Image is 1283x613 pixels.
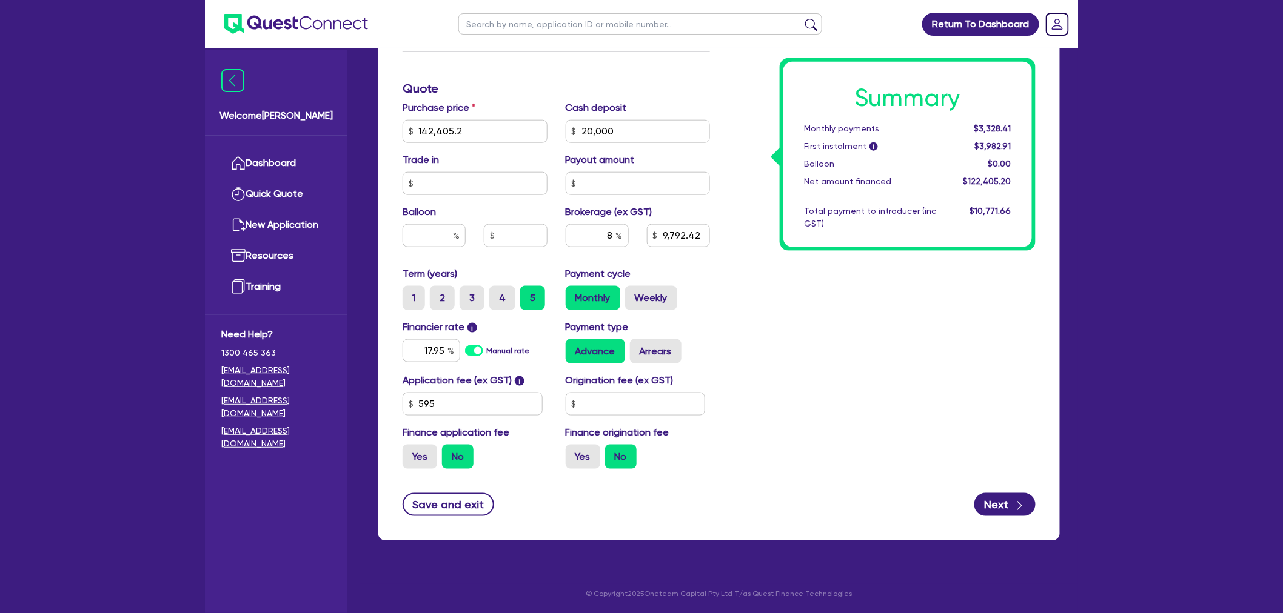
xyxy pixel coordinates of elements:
[460,286,484,310] label: 3
[515,376,524,386] span: i
[403,425,509,440] label: Finance application fee
[467,323,477,333] span: i
[630,339,682,363] label: Arrears
[219,108,333,123] span: Welcome [PERSON_NAME]
[221,69,244,92] img: icon-menu-close
[403,445,437,469] label: Yes
[566,286,620,310] label: Monthly
[605,445,637,469] label: No
[520,286,545,310] label: 5
[221,364,331,389] a: [EMAIL_ADDRESS][DOMAIN_NAME]
[795,175,945,188] div: Net amount financed
[221,240,331,271] a: Resources
[566,320,629,334] label: Payment type
[489,286,515,310] label: 4
[403,81,710,96] h3: Quote
[403,267,457,281] label: Term (years)
[231,279,246,294] img: training
[403,373,512,388] label: Application fee (ex GST)
[566,425,669,440] label: Finance origination fee
[403,493,494,516] button: Save and exit
[221,346,331,359] span: 1300 465 363
[221,148,331,179] a: Dashboard
[974,493,1036,516] button: Next
[231,217,246,232] img: new-application
[795,122,945,135] div: Monthly payments
[403,205,436,219] label: Balloon
[566,101,627,115] label: Cash deposit
[566,267,631,281] label: Payment cycle
[458,13,822,35] input: Search by name, application ID or mobile number...
[224,14,368,34] img: quest-connect-logo-blue
[403,101,475,115] label: Purchase price
[221,271,331,302] a: Training
[221,179,331,210] a: Quick Quote
[795,140,945,153] div: First instalment
[625,286,677,310] label: Weekly
[221,327,331,342] span: Need Help?
[430,286,455,310] label: 2
[221,210,331,240] a: New Application
[487,345,530,356] label: Manual rate
[442,445,474,469] label: No
[988,159,1011,168] span: $0.00
[403,286,425,310] label: 1
[795,157,945,170] div: Balloon
[231,187,246,201] img: quick-quote
[869,143,878,151] span: i
[221,425,331,450] a: [EMAIL_ADDRESS][DOMAIN_NAME]
[975,141,1011,151] span: $3,982.91
[403,320,477,334] label: Financier rate
[221,394,331,420] a: [EMAIL_ADDRESS][DOMAIN_NAME]
[566,339,625,363] label: Advance
[795,205,945,230] div: Total payment to introducer (inc GST)
[231,248,246,263] img: resources
[566,373,674,388] label: Origination fee (ex GST)
[970,206,1011,216] span: $10,771.66
[370,589,1068,600] p: © Copyright 2025 Oneteam Capital Pty Ltd T/as Quest Finance Technologies
[566,153,635,167] label: Payout amount
[922,13,1039,36] a: Return To Dashboard
[403,153,439,167] label: Trade in
[566,445,600,469] label: Yes
[804,84,1011,113] h1: Summary
[963,176,1011,186] span: $122,405.20
[566,205,652,219] label: Brokerage (ex GST)
[974,124,1011,133] span: $3,328.41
